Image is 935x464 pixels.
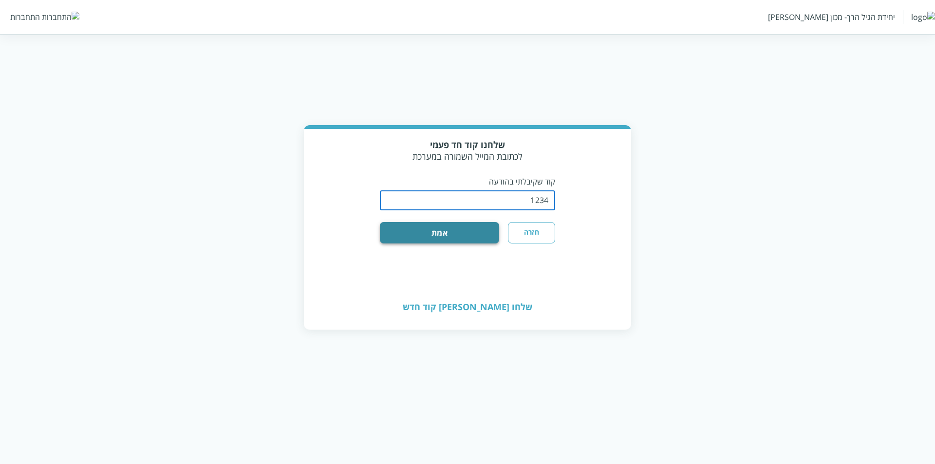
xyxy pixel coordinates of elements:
[380,176,555,187] p: קוד שקיבלתי בהודעה
[304,285,631,328] div: שלחו [PERSON_NAME] קוד חדש
[380,222,499,243] button: אמת
[380,191,555,210] input: OTP
[42,12,79,22] img: התחברות
[10,12,40,22] div: התחברות
[508,222,555,243] button: חזרה
[380,139,555,162] div: לכתובת המייל השמורה במערכת
[430,139,505,150] strong: שלחנו קוד חד פעמי
[911,12,935,22] img: logo
[768,12,895,22] div: יחידת הגיל הרך- מכון [PERSON_NAME]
